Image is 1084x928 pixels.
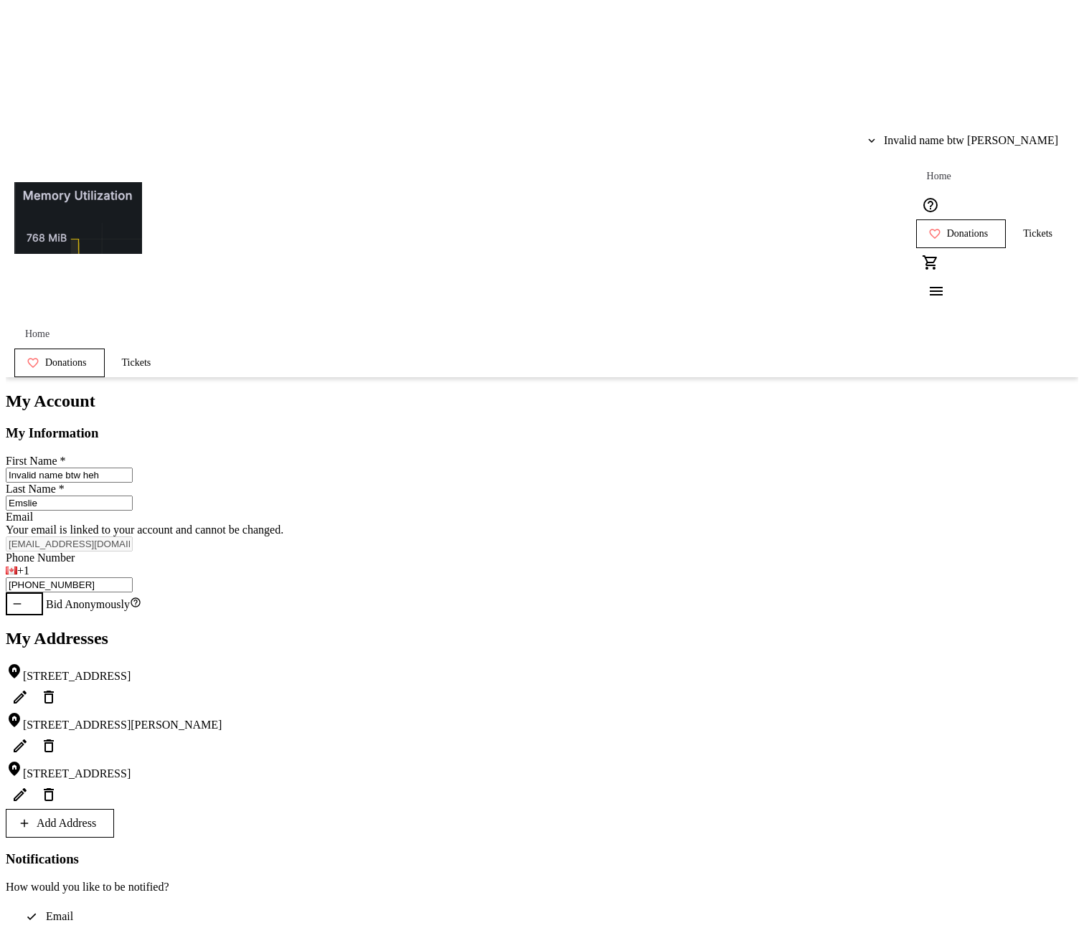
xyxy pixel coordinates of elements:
label: Last Name * [6,483,65,495]
span: Bid Anonymously [46,598,141,610]
img: Jordan Develo's Logo [14,182,142,254]
button: Invalid name btw [PERSON_NAME] [857,126,1070,155]
button: Delete address [34,731,63,760]
span: Invalid name btw [PERSON_NAME] [884,134,1058,147]
a: Donations [14,349,105,377]
span: Home [25,328,50,340]
button: Delete address [34,780,63,809]
span: Add Address [37,817,96,830]
a: Tickets [1006,219,1070,248]
h2: My Addresses [6,629,1078,648]
p: How would you like to be notified? [6,881,1078,894]
span: Donations [45,357,87,369]
mat-icon: help_outline [130,597,141,608]
button: Cart [916,248,945,277]
span: Tickets [122,357,151,369]
button: Edit address [6,683,34,711]
div: Your email is linked to your account and cannot be changed. [6,524,1078,536]
h2: My Account [6,392,1078,411]
span: Home [927,171,951,182]
button: Add Address [6,809,114,838]
span: Tickets [1023,228,1052,240]
label: Email [43,910,73,923]
a: Home [916,162,962,191]
span: [STREET_ADDRESS][PERSON_NAME] [23,719,222,731]
a: Donations [916,219,1007,248]
button: Edit address [6,731,34,760]
h3: My Information [6,425,1078,441]
button: Menu [916,277,945,306]
button: Delete address [34,683,63,711]
a: Home [14,320,60,349]
input: (506) 234-5678 [6,577,133,592]
span: [STREET_ADDRESS] [23,767,131,780]
button: Edit address [6,780,34,809]
a: Tickets [105,349,169,377]
label: First Name * [6,455,66,467]
span: Donations [947,228,989,240]
button: Help [916,191,945,219]
label: Phone Number [6,551,75,564]
label: Email [6,511,33,523]
h3: Notifications [6,851,1078,867]
span: [STREET_ADDRESS] [23,670,131,682]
